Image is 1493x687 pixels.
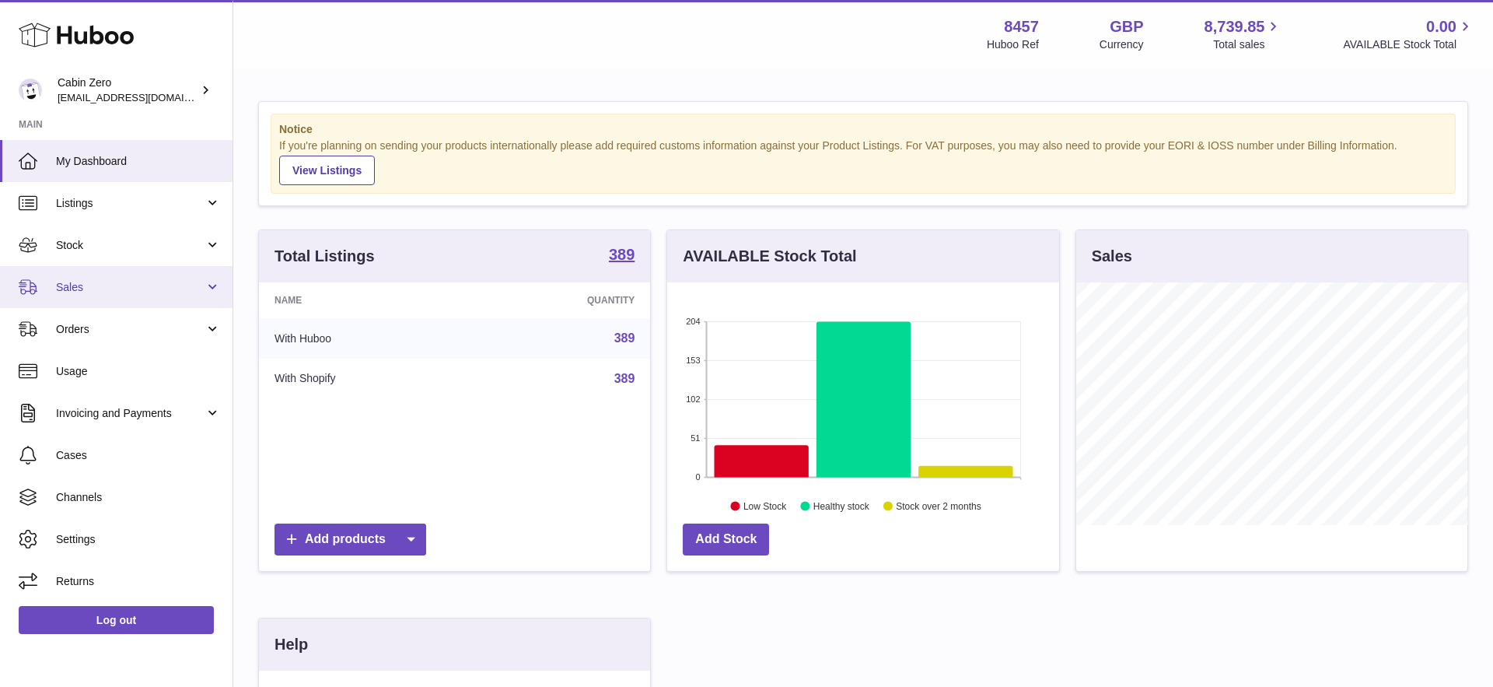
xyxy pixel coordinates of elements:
[279,122,1447,137] strong: Notice
[743,500,787,511] text: Low Stock
[609,247,635,265] a: 389
[56,196,205,211] span: Listings
[1343,16,1474,52] a: 0.00 AVAILABLE Stock Total
[56,280,205,295] span: Sales
[1110,16,1143,37] strong: GBP
[19,606,214,634] a: Log out
[470,282,650,318] th: Quantity
[259,359,470,399] td: With Shopify
[279,138,1447,185] div: If you're planning on sending your products internationally please add required customs informati...
[813,500,870,511] text: Healthy stock
[1004,16,1039,37] strong: 8457
[609,247,635,262] strong: 389
[56,574,221,589] span: Returns
[19,79,42,102] img: huboo@cabinzero.com
[56,532,221,547] span: Settings
[56,154,221,169] span: My Dashboard
[691,433,701,443] text: 51
[614,331,635,345] a: 389
[259,282,470,318] th: Name
[56,238,205,253] span: Stock
[686,356,700,365] text: 153
[696,472,701,482] text: 0
[1426,16,1456,37] span: 0.00
[58,91,229,103] span: [EMAIL_ADDRESS][DOMAIN_NAME]
[1205,16,1283,52] a: 8,739.85 Total sales
[56,406,205,421] span: Invoicing and Payments
[274,246,375,267] h3: Total Listings
[56,490,221,505] span: Channels
[686,317,700,326] text: 204
[56,448,221,463] span: Cases
[683,524,769,556] a: Add Stock
[56,364,221,379] span: Usage
[1213,37,1282,52] span: Total sales
[274,524,426,556] a: Add products
[987,37,1039,52] div: Huboo Ref
[1100,37,1144,52] div: Currency
[1343,37,1474,52] span: AVAILABLE Stock Total
[56,322,205,337] span: Orders
[274,634,308,655] h3: Help
[897,500,981,511] text: Stock over 2 months
[259,318,470,359] td: With Huboo
[1092,246,1132,267] h3: Sales
[686,394,700,404] text: 102
[1205,16,1265,37] span: 8,739.85
[58,75,198,105] div: Cabin Zero
[683,246,856,267] h3: AVAILABLE Stock Total
[614,372,635,385] a: 389
[279,156,375,185] a: View Listings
